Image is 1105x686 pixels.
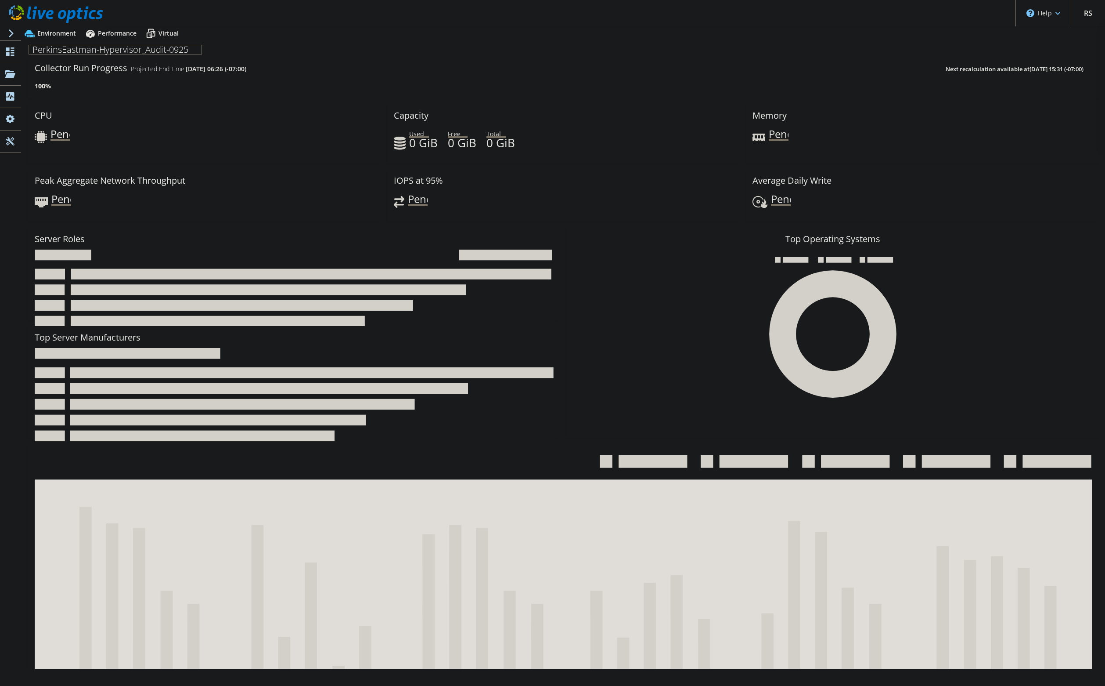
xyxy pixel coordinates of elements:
[752,176,831,185] h3: Average Daily Write
[408,194,428,206] span: Pending
[486,129,506,138] span: Total
[35,111,52,120] h3: CPU
[1029,65,1083,73] span: [DATE] 15:31 (-07:00)
[35,176,185,185] h3: Peak Aggregate Network Throughput
[409,129,429,138] span: Used
[448,129,468,138] span: Free
[448,138,476,148] h4: 0 GiB
[946,65,1088,73] span: Next recalculation available at
[50,129,70,141] span: Pending
[51,194,71,206] span: Pending
[771,194,791,206] span: Pending
[35,234,85,244] h3: Server Roles
[486,138,515,148] h4: 0 GiB
[35,333,140,342] h3: Top Server Manufacturers
[158,29,179,37] span: Virtual
[131,64,246,74] h4: Projected End Time:
[186,65,246,73] span: [DATE] 06:26 (-07:00)
[37,29,76,37] span: Environment
[98,29,137,37] span: Performance
[752,111,787,120] h3: Memory
[1081,6,1095,20] span: RS
[29,45,202,54] h1: PerkinsEastman-Hypervisor_Audit-0925
[573,234,1092,244] h3: Top Operating Systems
[409,138,438,148] h4: 0 GiB
[1026,9,1034,17] svg: \n
[394,176,443,185] h3: IOPS at 95%
[394,111,428,120] h3: Capacity
[769,129,788,141] span: Pending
